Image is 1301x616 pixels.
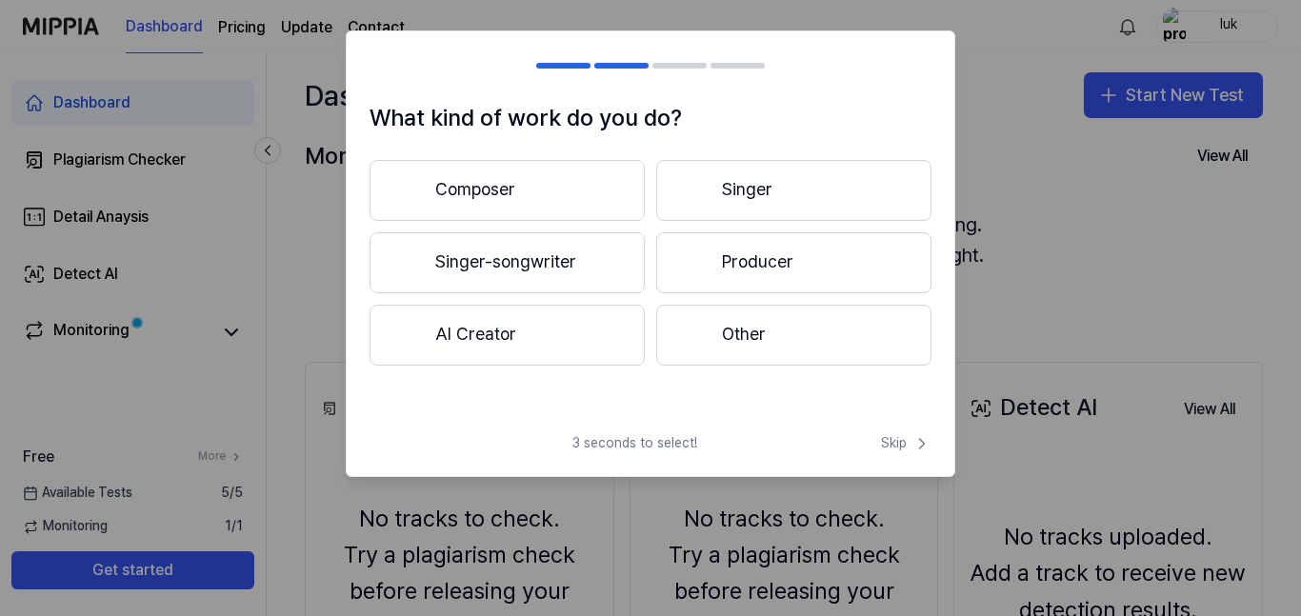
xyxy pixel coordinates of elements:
button: Singer-songwriter [370,232,645,293]
button: Skip [877,434,931,453]
button: Producer [656,232,931,293]
span: 3 seconds to select! [572,434,697,453]
button: AI Creator [370,305,645,366]
h1: What kind of work do you do? [370,100,931,136]
button: Other [656,305,931,366]
button: Singer [656,160,931,221]
button: Composer [370,160,645,221]
span: Skip [881,434,931,453]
